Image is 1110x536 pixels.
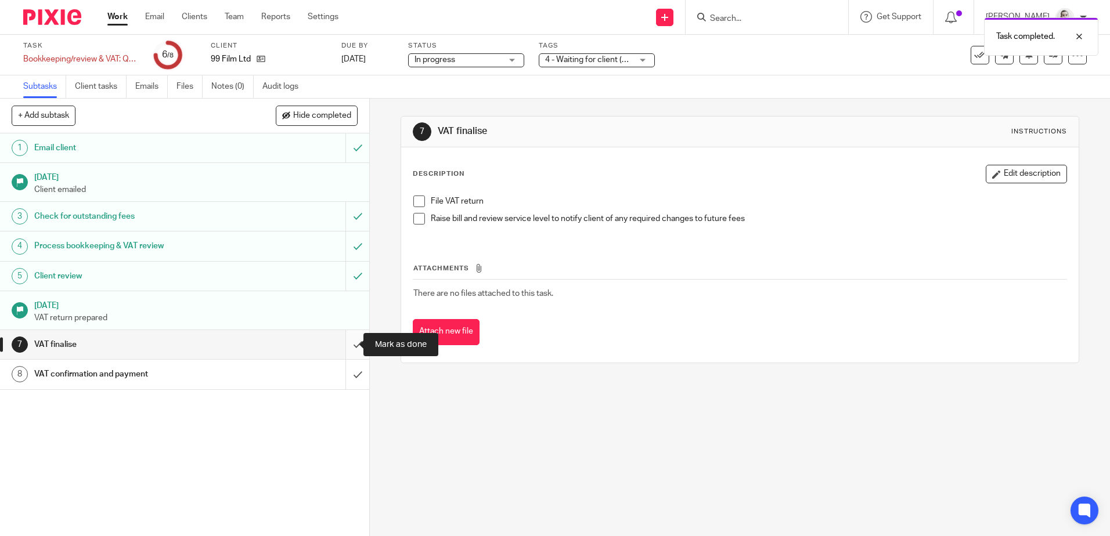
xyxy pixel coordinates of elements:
p: Client emailed [34,184,358,195]
div: 4 [12,238,28,255]
div: Bookkeeping/review & VAT: Quarterly [23,53,139,65]
p: Description [413,169,464,179]
p: File VAT return [431,195,1066,207]
div: 1 [12,140,28,156]
div: 8 [12,366,28,382]
a: Notes (0) [211,75,254,98]
h1: Email client [34,139,234,157]
a: Work [107,11,128,23]
small: /8 [167,52,174,59]
label: Client [211,41,327,50]
img: PS.png [1055,8,1074,27]
button: Attach new file [413,319,480,345]
a: Subtasks [23,75,66,98]
img: Pixie [23,9,81,25]
h1: Process bookkeeping & VAT review [34,237,234,255]
span: In progress [415,56,455,64]
div: 6 [162,48,174,61]
a: Files [176,75,203,98]
a: Emails [135,75,168,98]
p: 99 Film Ltd [211,53,251,65]
a: Reports [261,11,290,23]
p: VAT return prepared [34,312,358,324]
p: Raise bill and review service level to notify client of any required changes to future fees [431,213,1066,224]
h1: Check for outstanding fees [34,208,234,225]
label: Due by [341,41,394,50]
a: Email [145,11,164,23]
a: Clients [182,11,207,23]
label: Status [408,41,524,50]
span: There are no files attached to this task. [413,289,553,298]
div: 7 [413,122,431,141]
div: Instructions [1011,127,1067,136]
a: Settings [308,11,338,23]
h1: VAT finalise [438,125,765,137]
p: Task completed. [996,31,1055,42]
span: Hide completed [293,111,351,121]
h1: VAT confirmation and payment [34,365,234,383]
button: Edit description [986,165,1067,183]
div: 5 [12,268,28,284]
span: Attachments [413,265,469,271]
label: Tags [539,41,655,50]
h1: Client review [34,267,234,285]
a: Audit logs [262,75,307,98]
a: Team [225,11,244,23]
button: Hide completed [276,106,358,125]
span: 4 - Waiting for client (Queries) [545,56,653,64]
div: Bookkeeping/review &amp; VAT: Quarterly [23,53,139,65]
span: [DATE] [341,55,366,63]
h1: [DATE] [34,169,358,183]
label: Task [23,41,139,50]
button: + Add subtask [12,106,75,125]
a: Client tasks [75,75,127,98]
h1: [DATE] [34,297,358,312]
div: 3 [12,208,28,224]
h1: VAT finalise [34,336,234,353]
div: 7 [12,336,28,353]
